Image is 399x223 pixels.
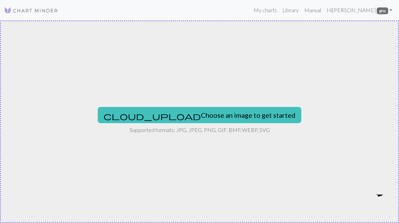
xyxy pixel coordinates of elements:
img: Logo [4,6,58,15]
a: Manual [302,3,324,17]
a: Hi[PERSON_NAME] pro [324,3,395,17]
iframe: chat widget [370,195,392,216]
button: Choose an image to get started [98,107,301,123]
p: Supported formats: JPG, JPEG, PNG, GIF, BMP, WEBP, SVG [130,126,270,134]
span: pro [377,7,388,14]
a: My charts [251,3,280,17]
a: Library [280,3,302,17]
span: cloud_upload [103,111,201,121]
